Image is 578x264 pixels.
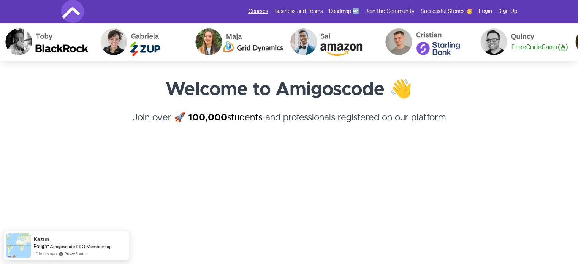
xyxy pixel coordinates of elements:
a: Roadmap 🆕 [329,8,359,15]
img: Cristian [380,23,475,61]
a: ProveSource [64,250,88,257]
strong: 100,000 [188,113,227,122]
span: Bought [33,243,49,249]
h4: Join over 🚀 and professionals registered on our platform [61,111,517,138]
a: Join the Community [365,8,415,15]
a: Sign Up [498,8,517,15]
a: Successful Stories 🥳 [421,8,473,15]
a: Business and Teams [274,8,323,15]
a: Amigoscode PRO Membership [50,243,112,249]
span: Kazım [33,236,49,242]
a: Courses [248,8,268,15]
img: Quincy [475,23,570,61]
img: provesource social proof notification image [6,233,31,258]
img: Sai [285,23,380,61]
a: Login [479,8,492,15]
strong: Welcome to Amigoscode 👋 [166,81,412,99]
a: 100,000students [188,113,263,122]
span: 10 hours ago [33,250,57,257]
img: Gabriela [95,23,190,61]
img: Maja [190,23,285,61]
